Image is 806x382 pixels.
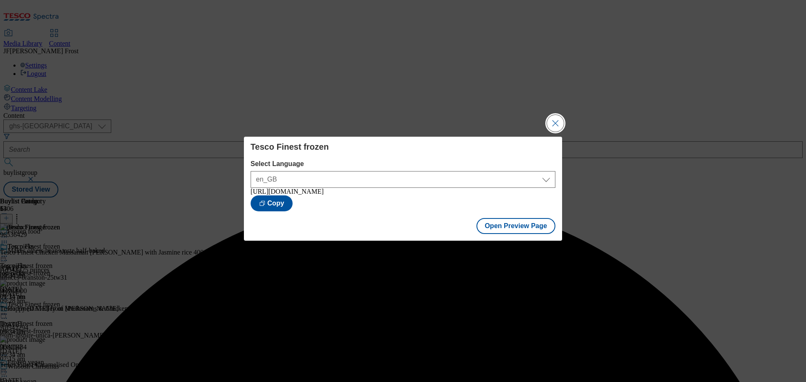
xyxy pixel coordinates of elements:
h4: Tesco Finest frozen [251,142,555,152]
button: Copy [251,195,293,211]
div: Modal [244,137,562,241]
button: Close Modal [547,115,564,132]
div: [URL][DOMAIN_NAME] [251,188,555,195]
label: Select Language [251,160,555,168]
button: Open Preview Page [476,218,556,234]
